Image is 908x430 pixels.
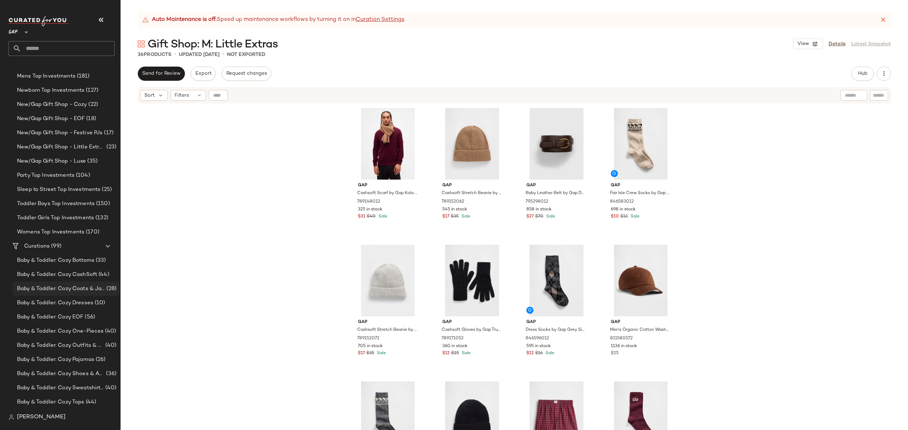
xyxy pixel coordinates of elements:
span: Dress Socks by Gap Grey Size M/L [526,327,586,333]
span: $35 [366,350,374,357]
span: Sale [629,214,640,219]
span: Sale [544,351,554,356]
span: (35) [86,157,98,165]
span: • [222,50,224,59]
span: $10 [611,214,619,220]
span: $25 [451,350,459,357]
span: (127) [84,86,98,95]
span: Baby & Toddler: Cozy One-Pieces [17,327,104,335]
span: Sale [460,351,471,356]
span: 545 in stock [442,206,467,213]
span: 789152072 [357,335,380,342]
span: New/Gap Gift Shop - Luxe [17,157,86,165]
span: $12 [442,350,450,357]
span: Womens Top Investments [17,228,84,236]
span: New/Gap Gift Shop - Cozy [17,101,87,109]
span: (22) [87,101,98,109]
span: Cashsoft Gloves by Gap True Black Size S/M [442,327,502,333]
button: Send for Review [138,67,185,81]
span: Gap [526,319,586,326]
a: Details [829,40,846,48]
span: Cashsoft Stretch Beanie by Gap Kola Nut One Size [442,190,502,197]
span: (18) [85,115,96,123]
span: Sale [545,214,555,219]
span: Toddler Girls Top Investments [17,214,94,222]
span: Newborn Top Investments [17,86,84,95]
span: 595 in stock [526,343,551,350]
span: Fair Isle Crew Socks by Gap Chino Pant Size S/M [610,190,670,197]
span: (36) [105,370,116,378]
span: New/Gap Gift Shop - Festive PJs [17,129,103,137]
p: Not Exported [227,51,265,58]
span: Baby & Toddler: Cozy Coats & Jackets [17,285,105,293]
span: Send for Review [142,71,181,77]
span: (26) [94,356,106,364]
span: Gap [526,182,586,189]
img: cn53481464.jpg [521,108,592,180]
img: svg%3e [138,40,145,47]
img: cn59778575.jpg [352,245,423,316]
span: GAP [9,24,18,37]
img: cn60562775.jpg [437,245,508,316]
button: View [793,39,823,49]
span: 705 in stock [358,343,383,350]
span: Gap [358,182,418,189]
img: cfy_white_logo.C9jOOHJF.svg [9,16,69,26]
div: Products [138,51,171,58]
span: Baby & Toddler: Cozy Tops [17,398,84,406]
span: Gap [358,319,418,326]
span: Gap [611,319,671,326]
span: $17 [358,350,365,357]
button: Hub [851,67,874,81]
span: Baby & Toddler: Cozy Bottoms [17,256,94,265]
span: $35 [451,214,459,220]
span: (132) [94,214,108,222]
span: Baby Leather Belt by Gap Dark Brown Size 30W [526,190,586,197]
span: $27 [526,214,534,220]
span: New/Gap Gift Shop - Little Extras [17,143,105,151]
span: Gap [611,182,671,189]
span: $17 [442,214,449,220]
span: $13 [620,214,628,220]
span: Baby & Toddler: Cozy Pajamas [17,356,94,364]
span: [PERSON_NAME] [17,413,66,421]
span: (28) [105,285,116,293]
span: Sleep to Street Top Investments [17,186,100,194]
span: Gap [442,182,502,189]
span: (25) [100,186,112,194]
span: Sale [377,214,387,219]
button: Request changes [222,67,271,81]
span: (181) [76,72,90,80]
span: Cashsoft Scarf by Gap Kola Nut One Size [357,190,417,197]
span: (10) [93,299,105,307]
span: Men's Organic Cotton Washed Baseball Hat by Gap Dark Brown One Size [610,327,670,333]
span: Baby & Toddler: Cozy Dresses [17,299,93,307]
span: 36 [138,52,144,57]
span: $31 [358,214,365,220]
span: View [797,41,809,47]
span: (56) [83,313,95,321]
span: Request changes [226,71,267,77]
span: (33) [94,256,106,265]
span: Sale [460,214,470,219]
span: 1136 in stock [611,343,637,350]
span: (99) [50,242,61,250]
span: 789152062 [442,199,464,205]
span: 698 in stock [611,206,636,213]
img: cn59649043.jpg [605,245,676,316]
span: 789148012 [357,199,380,205]
span: (170) [84,228,99,236]
span: $70 [535,214,543,220]
span: Gap [442,319,502,326]
span: (104) [74,171,90,180]
span: (40) [104,341,116,350]
span: 858 in stock [526,206,552,213]
span: New/Gap Gift Shop - EOF [17,115,85,123]
span: (150) [95,200,110,208]
span: Party Top Investments [17,171,74,180]
span: Baby & Toddler: Cozy EOF [17,313,83,321]
span: (44) [97,271,109,279]
span: (40) [104,384,116,392]
span: 325 in stock [358,206,382,213]
img: cn60149512.jpg [521,245,592,316]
